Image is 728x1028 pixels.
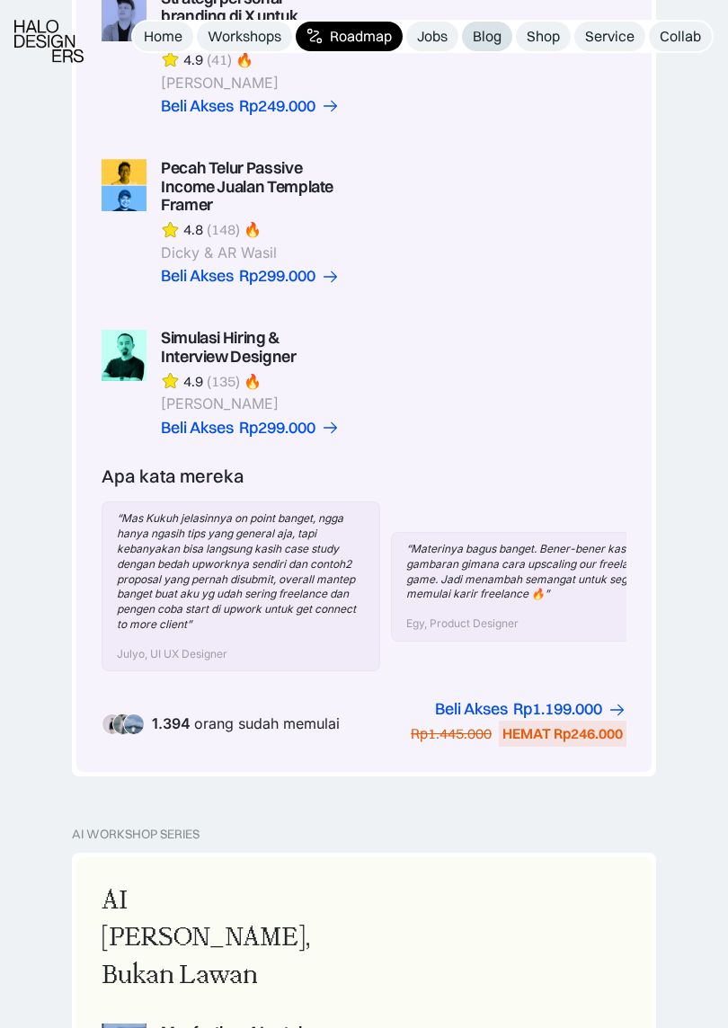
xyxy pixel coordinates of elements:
[516,22,571,51] a: Shop
[435,700,626,719] a: Beli AksesRp1.199.000
[197,22,292,51] a: Workshops
[585,27,635,45] span: Service
[144,27,182,45] span: Home
[296,22,403,51] a: Roadmap
[208,27,281,45] span: Workshops
[330,27,392,45] span: Roadmap
[239,417,315,438] span: Rp299.000
[411,724,492,742] span: Rp1.445.000
[406,616,519,630] span: Egy, Product Designer
[660,27,701,45] span: Collab
[161,327,297,367] span: Simulasi Hiring & Interview Designer
[574,22,645,51] a: Service
[417,27,448,45] span: Jobs
[406,542,647,600] span: “Materinya bagus banget. Bener-bener kasih gambaran gimana cara upscaling our freelance game. Jad...
[239,265,315,286] span: Rp299.000
[161,157,333,216] span: Pecah Telur Passive Income Jualan Template Framer
[649,22,712,51] a: Collab
[527,27,560,45] span: Shop
[513,698,602,719] span: Rp1.199.000
[72,826,200,842] span: AI Workshop Series
[161,267,340,286] a: Beli AksesRp299.000
[161,419,340,438] a: Beli AksesRp299.000
[194,714,340,732] span: orang sudah memulai
[117,647,227,660] span: Julyo, UI UX Designer
[133,22,193,51] a: Home
[117,511,356,631] span: “Mas Kukuh jelasinnya on point banget, ngga hanya ngasih tips yang general aja, tapi kebanyakan b...
[239,95,315,116] span: Rp249.000
[473,27,502,45] span: Blog
[435,698,508,719] span: Beli Akses
[462,22,512,51] a: Blog
[161,95,234,116] span: Beli Akses
[161,417,234,438] span: Beli Akses
[152,714,191,732] span: 1.394
[502,724,623,743] span: HEMAT Rp246.000
[406,22,458,51] a: Jobs
[102,465,244,487] span: Apa kata mereka
[161,265,234,286] span: Beli Akses
[102,885,310,990] span: AI [PERSON_NAME], Bukan Lawan
[161,97,340,116] a: Beli AksesRp249.000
